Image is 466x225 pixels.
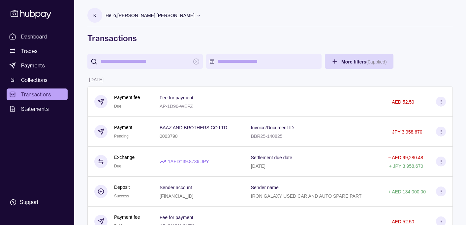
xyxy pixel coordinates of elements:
p: BBR25-140825 [251,134,283,139]
p: 0003790 [160,134,178,139]
a: Transactions [7,88,68,100]
p: Hello, [PERSON_NAME] [PERSON_NAME] [106,12,195,19]
p: Payment fee [114,94,140,101]
p: Invoice/Document ID [251,125,294,130]
a: Support [7,195,68,209]
p: Payment [114,124,132,131]
span: Trades [21,47,38,55]
span: Due [114,104,121,109]
span: Statements [21,105,49,113]
span: Dashboard [21,33,47,40]
a: Payments [7,60,68,71]
p: + JPY 3,958,670 [389,163,423,169]
div: Support [20,199,38,206]
a: Trades [7,45,68,57]
span: Payments [21,62,45,69]
p: Fee for payment [160,95,193,100]
p: K [93,12,96,19]
p: Settlement due date [251,155,292,160]
h1: Transactions [87,33,453,43]
p: − JPY 3,958,670 [388,129,422,135]
p: − AED 52.50 [388,219,414,224]
p: Sender name [251,185,279,190]
p: − AED 99,280.48 [388,155,423,160]
input: search [101,54,190,69]
p: IRON GALAXY USED CAR AND AUTO SPARE PART [251,193,362,199]
p: Payment fee [114,213,140,221]
span: Collections [21,76,47,84]
span: Success [114,194,129,198]
p: Sender account [160,185,192,190]
p: Exchange [114,154,135,161]
p: Fee for payment [160,215,193,220]
a: Dashboard [7,31,68,42]
p: [FINANCIAL_ID] [160,193,194,199]
span: Transactions [21,90,51,98]
p: Deposit [114,184,130,191]
p: [DATE] [89,77,104,82]
span: Due [114,164,121,168]
span: More filters [341,59,387,64]
p: [DATE] [251,163,265,169]
span: Pending [114,134,129,138]
a: Collections [7,74,68,86]
p: 1 AED = 39.8736 JPY [168,158,209,165]
p: + AED 134,000.00 [388,189,426,194]
a: Statements [7,103,68,115]
p: AP-1D96-WEFZ [160,104,193,109]
p: BAAZ AND BROTHERS CO LTD [160,125,227,130]
button: More filters(0applied) [325,54,393,69]
p: ( 0 applied) [366,59,387,64]
p: − AED 52.50 [388,99,414,105]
